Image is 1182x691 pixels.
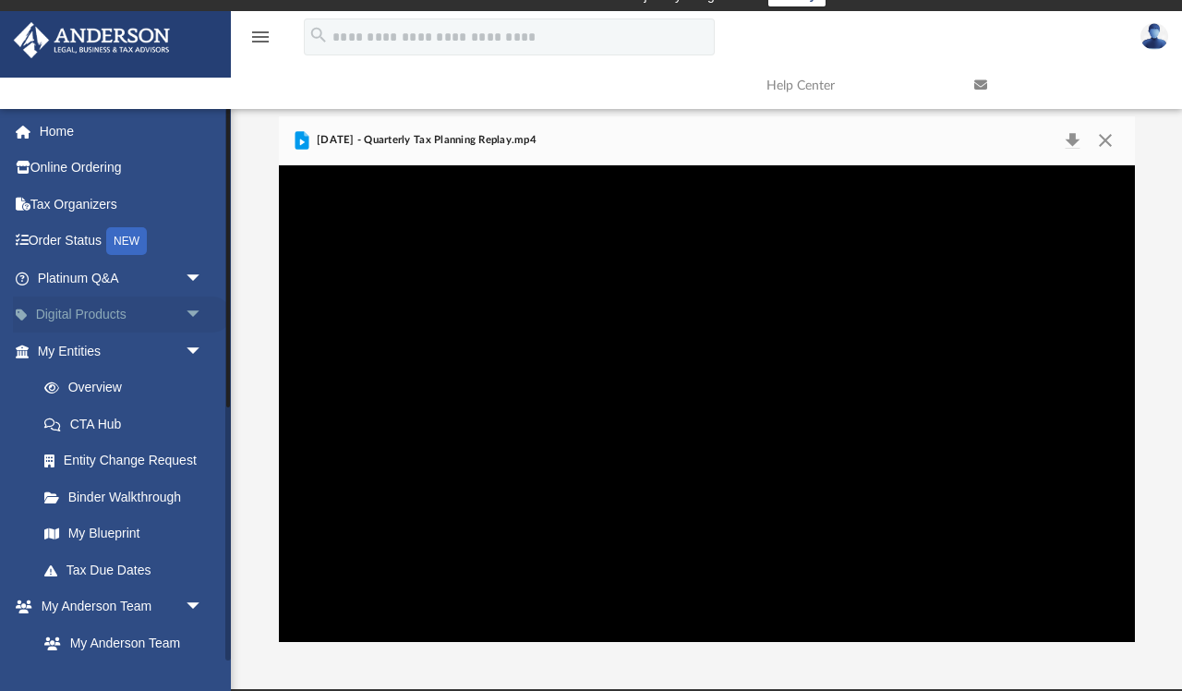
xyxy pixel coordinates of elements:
span: arrow_drop_down [185,260,222,297]
span: arrow_drop_down [185,297,222,334]
a: My Entitiesarrow_drop_down [13,333,231,370]
a: Binder Walkthrough [26,479,231,515]
a: Order StatusNEW [13,223,231,261]
a: Tax Organizers [13,186,231,223]
a: CTA Hub [26,406,231,442]
a: Platinum Q&Aarrow_drop_down [13,260,231,297]
a: My Anderson Teamarrow_drop_down [13,588,222,625]
button: Download [1056,127,1090,153]
a: My Blueprint [26,515,222,552]
i: menu [249,26,271,48]
span: arrow_drop_down [185,333,222,370]
a: Home [13,113,231,150]
div: Preview [279,116,1135,642]
button: Close [1089,127,1122,153]
a: Overview [26,370,231,406]
a: My Anderson Team [26,624,212,661]
a: Entity Change Request [26,442,231,479]
a: menu [249,35,271,48]
span: [DATE] - Quarterly Tax Planning Replay.mp4 [313,132,537,149]
a: Online Ordering [13,150,231,187]
img: Anderson Advisors Platinum Portal [8,22,175,58]
a: Help Center [753,49,960,122]
div: NEW [106,227,147,255]
a: Digital Productsarrow_drop_down [13,297,231,333]
div: File preview [279,165,1135,642]
i: search [308,25,329,45]
span: arrow_drop_down [185,588,222,626]
img: User Pic [1140,23,1168,50]
a: Tax Due Dates [26,552,231,588]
